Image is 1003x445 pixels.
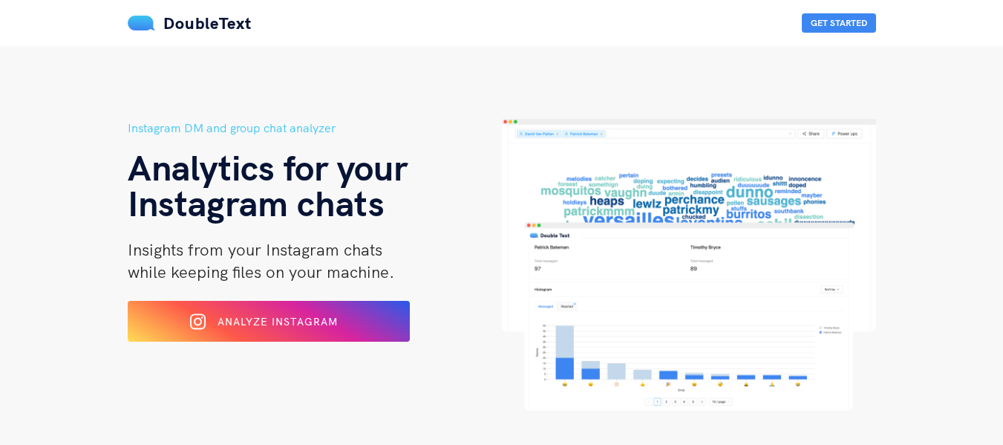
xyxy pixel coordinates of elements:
img: mS3x8y1f88AAAAABJRU5ErkJggg== [128,16,156,30]
h5: Instagram DM and group chat analyzer [128,119,502,137]
span: Analytics for your [128,145,408,189]
a: Analyze Instagram [128,320,410,334]
img: hero [502,119,876,411]
span: DoubleText [163,13,252,33]
span: Analyze Instagram [218,315,338,328]
span: while keeping files on your machine. [128,262,394,282]
span: Insights from your Instagram chats [128,239,382,260]
a: DoubleText [128,13,252,33]
button: Analyze Instagram [128,301,410,342]
button: Get Started [802,13,876,33]
span: Instagram chats [128,181,385,225]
